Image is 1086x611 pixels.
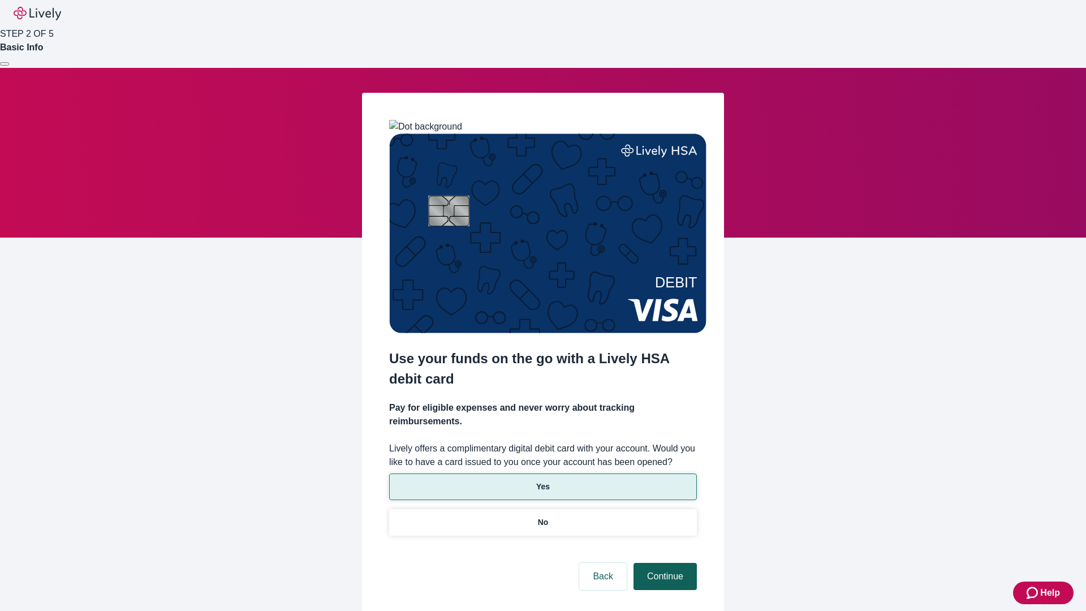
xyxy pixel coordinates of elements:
[633,563,697,590] button: Continue
[1040,586,1060,600] span: Help
[389,120,462,134] img: Dot background
[389,474,697,500] button: Yes
[579,563,627,590] button: Back
[389,401,697,428] h4: Pay for eligible expenses and never worry about tracking reimbursements.
[389,509,697,536] button: No
[389,134,706,333] img: Debit card
[14,7,61,20] img: Lively
[389,442,697,469] label: Lively offers a complimentary digital debit card with your account. Would you like to have a card...
[538,517,549,528] p: No
[536,481,550,493] p: Yes
[389,348,697,389] h2: Use your funds on the go with a Lively HSA debit card
[1027,586,1040,600] svg: Zendesk support icon
[1013,582,1074,604] button: Zendesk support iconHelp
